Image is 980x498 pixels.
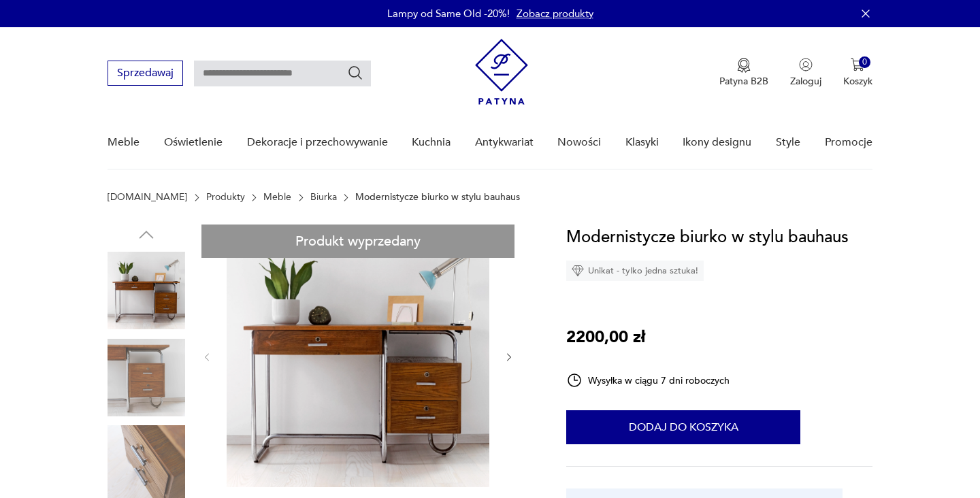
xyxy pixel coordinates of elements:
[108,116,140,169] a: Meble
[557,116,601,169] a: Nowości
[719,58,768,88] button: Patyna B2B
[310,192,337,203] a: Biurka
[719,58,768,88] a: Ikona medaluPatyna B2B
[572,265,584,277] img: Ikona diamentu
[851,58,864,71] img: Ikona koszyka
[247,116,388,169] a: Dekoracje i przechowywanie
[683,116,751,169] a: Ikony designu
[475,39,528,105] img: Patyna - sklep z meblami i dekoracjami vintage
[719,75,768,88] p: Patyna B2B
[387,7,510,20] p: Lampy od Same Old -20%!
[790,75,821,88] p: Zaloguj
[108,339,185,416] img: Zdjęcie produktu Modernistycze biurko w stylu bauhaus
[475,116,534,169] a: Antykwariat
[108,61,183,86] button: Sprzedawaj
[412,116,451,169] a: Kuchnia
[776,116,800,169] a: Style
[859,56,870,68] div: 0
[227,225,489,487] img: Zdjęcie produktu Modernistycze biurko w stylu bauhaus
[566,372,730,388] div: Wysyłka w ciągu 7 dni roboczych
[347,65,363,81] button: Szukaj
[108,69,183,79] a: Sprzedawaj
[566,261,704,281] div: Unikat - tylko jedna sztuka!
[201,225,514,258] div: Produkt wyprzedany
[263,192,291,203] a: Meble
[108,252,185,329] img: Zdjęcie produktu Modernistycze biurko w stylu bauhaus
[517,7,593,20] a: Zobacz produkty
[566,325,645,350] p: 2200,00 zł
[790,58,821,88] button: Zaloguj
[799,58,813,71] img: Ikonka użytkownika
[625,116,659,169] a: Klasyki
[737,58,751,73] img: Ikona medalu
[206,192,245,203] a: Produkty
[843,58,872,88] button: 0Koszyk
[843,75,872,88] p: Koszyk
[108,192,187,203] a: [DOMAIN_NAME]
[825,116,872,169] a: Promocje
[355,192,520,203] p: Modernistycze biurko w stylu bauhaus
[566,410,800,444] button: Dodaj do koszyka
[164,116,223,169] a: Oświetlenie
[566,225,849,250] h1: Modernistycze biurko w stylu bauhaus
